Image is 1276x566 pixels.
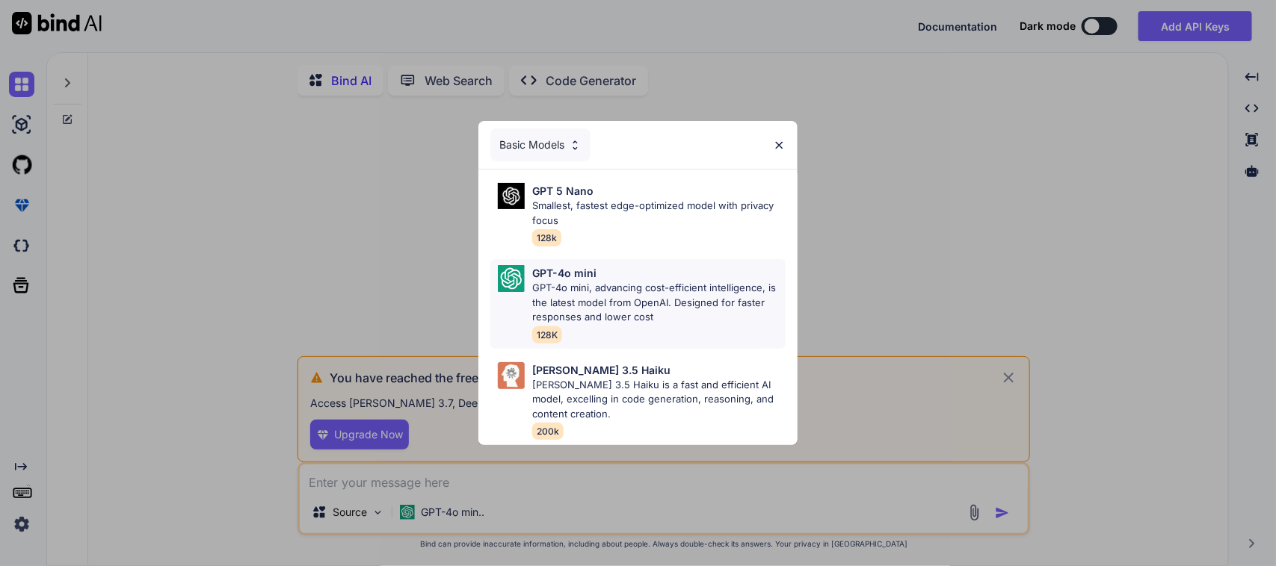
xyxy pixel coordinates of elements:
[532,281,786,325] p: GPT-4o mini, advancing cost-efficient intelligence, is the latest model from OpenAI. Designed for...
[532,265,597,281] p: GPT-4o mini
[490,128,591,161] div: Basic Models
[532,362,671,378] p: [PERSON_NAME] 3.5 Haiku
[532,423,564,440] span: 200k
[532,326,562,343] span: 128K
[773,139,786,152] img: close
[498,183,525,209] img: Pick Models
[532,183,594,199] p: GPT 5 Nano
[532,229,561,246] span: 128k
[532,378,786,422] p: [PERSON_NAME] 3.5 Haiku is a fast and efficient AI model, excelling in code generation, reasoning...
[532,199,786,228] p: Smallest, fastest edge-optimized model with privacy focus
[569,139,582,152] img: Pick Models
[498,362,525,389] img: Pick Models
[498,265,525,292] img: Pick Models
